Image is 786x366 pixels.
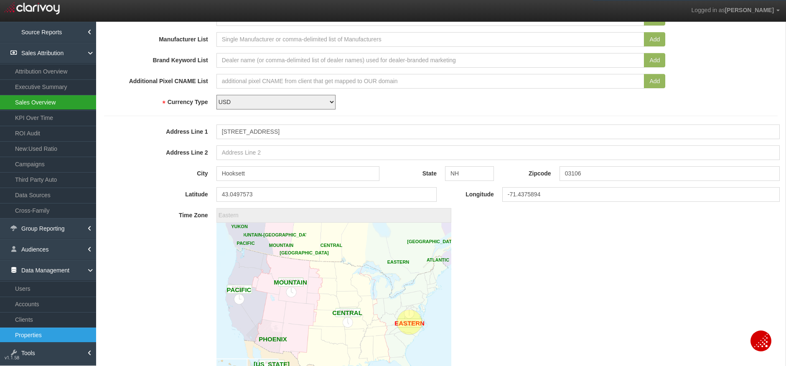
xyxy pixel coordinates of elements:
[216,32,645,47] input: Single Manufacturer or comma-delimited list of Manufacturers
[98,125,212,136] label: Address Line 1
[384,166,441,178] label: State
[725,7,774,13] span: [PERSON_NAME]
[216,74,645,89] input: additional pixel CNAME from client that get mapped to OUR domain
[685,0,786,20] a: Logged in as[PERSON_NAME]
[691,7,725,13] span: Logged in as
[259,335,287,343] text: PHOENIX
[394,320,425,327] text: EASTERN
[216,208,451,223] div: eastern
[98,187,212,198] label: Latitude
[216,125,780,139] input: Address Line 1
[644,53,665,67] button: Add
[98,53,212,64] label: Brand Keyword List
[502,187,780,202] input: (determined from Address)
[441,187,498,198] label: Longitude
[274,279,307,286] text: MOUNTAIN
[445,166,494,181] input: State
[98,208,212,219] label: Time Zone
[332,309,362,316] text: CENTRAL
[560,166,780,181] input: Zip Code
[280,250,329,255] text: [GEOGRAPHIC_DATA]
[216,53,645,68] input: Dealer name (or comma-delimited list of dealer names) used for dealer-branded marketing
[98,74,212,85] label: Additional Pixel CNAME List
[98,32,212,43] label: Manufacturer List
[98,166,212,178] label: City
[498,166,555,178] label: Zipcode
[216,166,380,181] input: City
[98,145,212,157] label: Address Line 2
[644,74,665,88] button: Add
[407,239,456,244] text: [GEOGRAPHIC_DATA]
[98,95,212,106] label: Currency Type
[644,32,665,46] button: Add
[216,145,780,160] input: Address Line 2
[216,187,437,202] input: (determined from Address)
